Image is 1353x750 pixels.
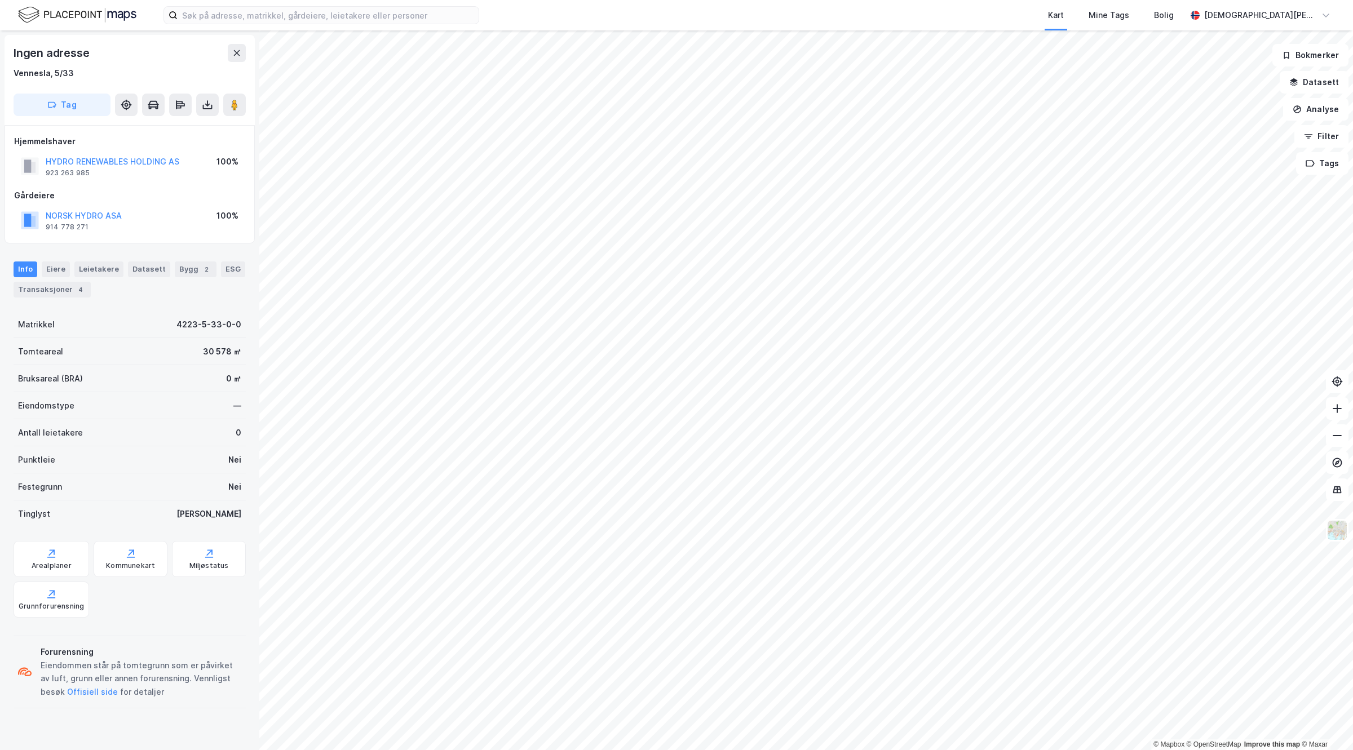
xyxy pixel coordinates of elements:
div: 0 [236,426,241,440]
div: Transaksjoner [14,282,91,298]
div: Datasett [128,261,170,277]
div: 30 578 ㎡ [203,345,241,358]
div: Hjemmelshaver [14,135,245,148]
div: Kart [1048,8,1064,22]
div: Nei [228,480,241,494]
div: 923 263 985 [46,168,90,177]
div: Vennesla, 5/33 [14,66,74,80]
button: Datasett [1280,71,1348,94]
div: Gårdeiere [14,189,245,202]
div: Eiendommen står på tomtegrunn som er påvirket av luft, grunn eller annen forurensning. Vennligst ... [41,659,241,699]
a: Mapbox [1153,740,1184,748]
input: Søk på adresse, matrikkel, gårdeiere, leietakere eller personer [178,7,479,24]
div: Kommunekart [106,561,155,570]
div: Ingen adresse [14,44,91,62]
div: Punktleie [18,453,55,467]
iframe: Chat Widget [1297,696,1353,750]
a: OpenStreetMap [1187,740,1241,748]
a: Improve this map [1244,740,1300,748]
div: Bolig [1154,8,1174,22]
button: Bokmerker [1272,44,1348,66]
div: 4 [75,284,86,295]
div: 2 [201,264,212,275]
button: Analyse [1283,98,1348,121]
div: [DEMOGRAPHIC_DATA][PERSON_NAME] [1204,8,1317,22]
div: 0 ㎡ [226,372,241,385]
div: Matrikkel [18,318,55,331]
div: Eiendomstype [18,399,74,412]
button: Tags [1296,152,1348,175]
button: Filter [1294,125,1348,148]
div: Bygg [175,261,216,277]
div: Info [14,261,37,277]
div: 914 778 271 [46,223,89,232]
div: Mine Tags [1089,8,1129,22]
div: Eiere [42,261,70,277]
button: Tag [14,94,110,116]
img: Z [1327,520,1348,541]
div: 100% [216,155,238,168]
div: Festegrunn [18,480,62,494]
div: Tomteareal [18,345,63,358]
div: Tinglyst [18,507,50,521]
div: Nei [228,453,241,467]
div: Forurensning [41,645,241,659]
div: Leietakere [74,261,123,277]
div: — [233,399,241,412]
img: logo.f888ab2527a4732fd821a326f86c7f29.svg [18,5,136,25]
div: 100% [216,209,238,223]
div: Miljøstatus [189,561,229,570]
div: Bruksareal (BRA) [18,372,83,385]
div: Antall leietakere [18,426,83,440]
div: Grunnforurensning [19,602,84,611]
div: [PERSON_NAME] [176,507,241,521]
div: 4223-5-33-0-0 [176,318,241,331]
div: Arealplaner [32,561,72,570]
div: ESG [221,261,245,277]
